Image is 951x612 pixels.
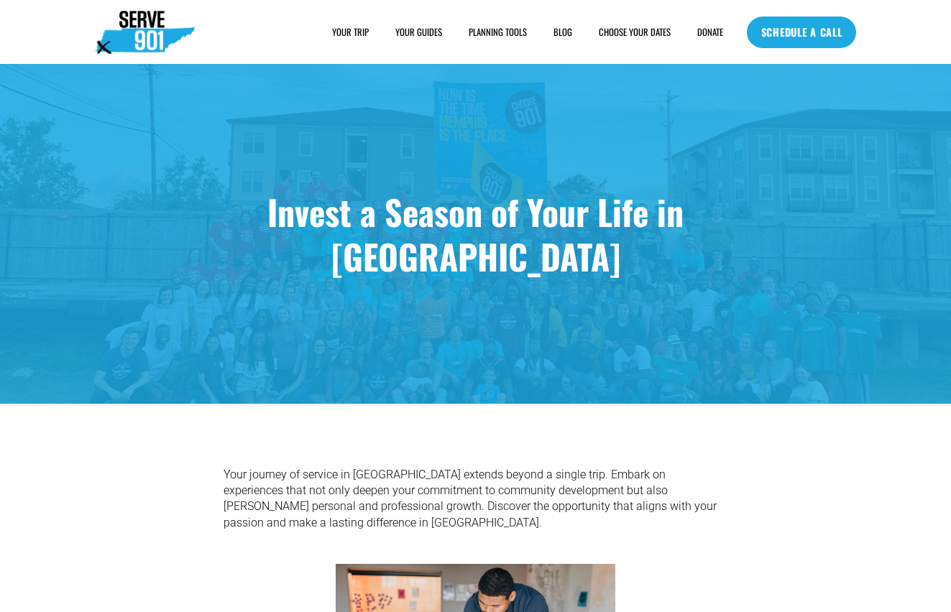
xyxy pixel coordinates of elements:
[267,186,692,282] strong: Invest a Season of Your Life in [GEOGRAPHIC_DATA]
[747,17,855,48] a: SCHEDULE A CALL
[332,26,369,39] span: YOUR TRIP
[332,24,369,40] a: folder dropdown
[599,24,671,40] a: CHOOSE YOUR DATES
[95,11,194,54] img: Serve901
[697,24,723,40] a: DONATE
[553,24,572,40] a: BLOG
[469,24,527,40] a: folder dropdown
[395,24,442,40] a: YOUR GUIDES
[469,26,527,39] span: PLANNING TOOLS
[224,467,728,532] p: Your journey of service in [GEOGRAPHIC_DATA] extends beyond a single trip. Embark on experiences ...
